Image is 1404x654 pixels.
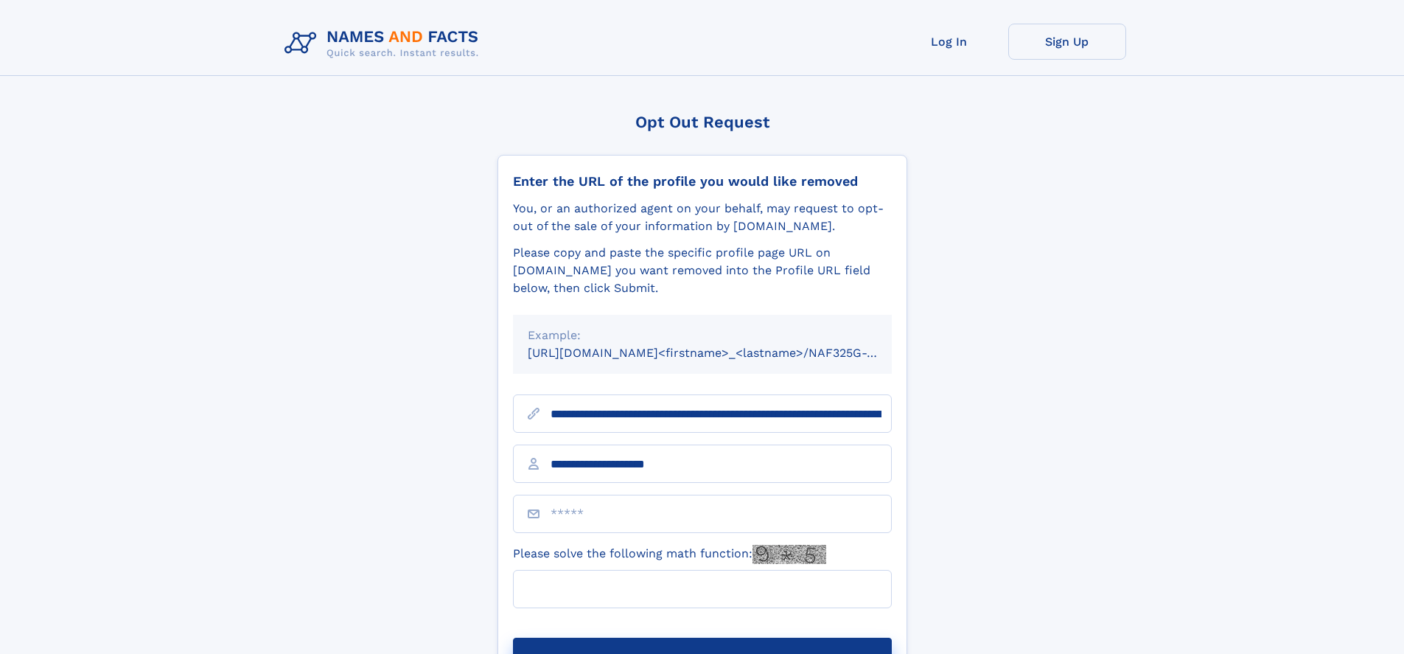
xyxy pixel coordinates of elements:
[513,244,892,297] div: Please copy and paste the specific profile page URL on [DOMAIN_NAME] you want removed into the Pr...
[1008,24,1126,60] a: Sign Up
[513,545,826,564] label: Please solve the following math function:
[528,327,877,344] div: Example:
[528,346,920,360] small: [URL][DOMAIN_NAME]<firstname>_<lastname>/NAF325G-xxxxxxxx
[497,113,907,131] div: Opt Out Request
[890,24,1008,60] a: Log In
[513,200,892,235] div: You, or an authorized agent on your behalf, may request to opt-out of the sale of your informatio...
[513,173,892,189] div: Enter the URL of the profile you would like removed
[279,24,491,63] img: Logo Names and Facts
